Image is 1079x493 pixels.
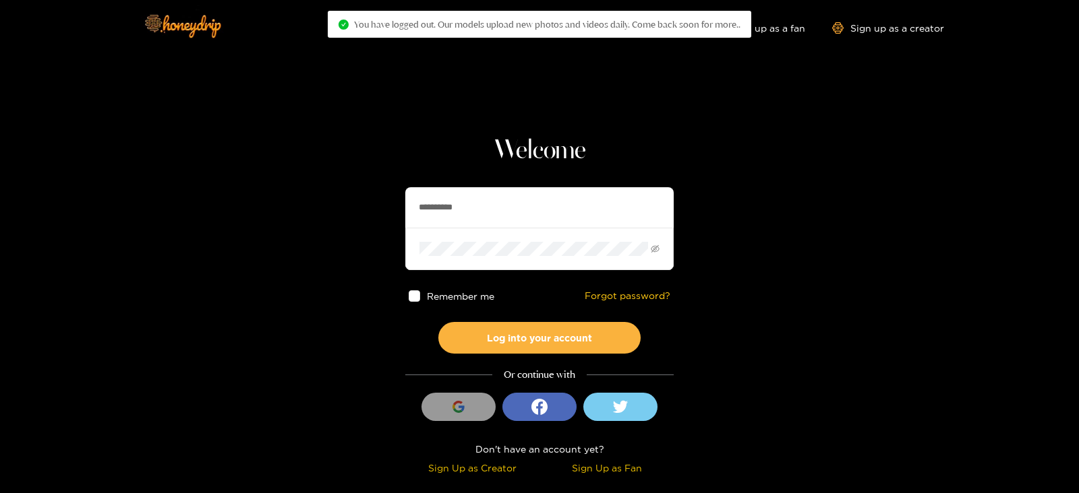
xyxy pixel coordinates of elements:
[713,22,805,34] a: Sign up as a fan
[438,322,641,354] button: Log into your account
[651,244,660,253] span: eye-invisible
[339,20,349,30] span: check-circle
[405,441,674,457] div: Don't have an account yet?
[427,291,494,301] span: Remember me
[409,460,536,475] div: Sign Up as Creator
[832,22,944,34] a: Sign up as a creator
[585,290,670,302] a: Forgot password?
[543,460,670,475] div: Sign Up as Fan
[405,135,674,167] h1: Welcome
[354,19,740,30] span: You have logged out. Our models upload new photos and videos daily. Come back soon for more..
[405,367,674,383] div: Or continue with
